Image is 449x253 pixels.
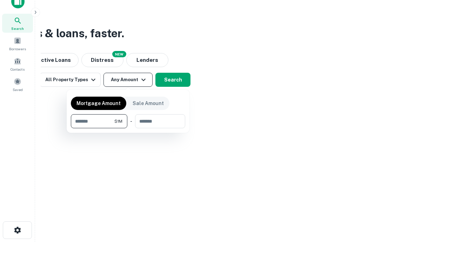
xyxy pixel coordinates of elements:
p: Mortgage Amount [76,99,121,107]
p: Sale Amount [133,99,164,107]
iframe: Chat Widget [414,197,449,231]
div: - [130,114,132,128]
span: $1M [114,118,122,124]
